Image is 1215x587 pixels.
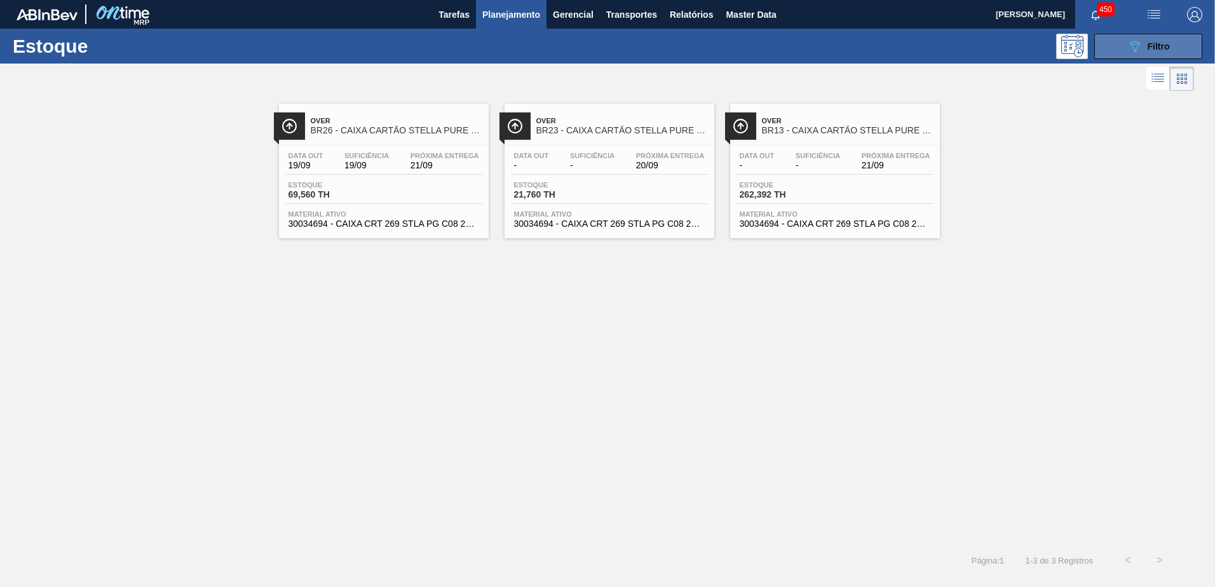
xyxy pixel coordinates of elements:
[1148,41,1170,51] span: Filtro
[13,39,203,53] h1: Estoque
[514,152,549,159] span: Data out
[288,219,479,229] span: 30034694 - CAIXA CRT 269 STLA PG C08 278GR
[740,219,930,229] span: 30034694 - CAIXA CRT 269 STLA PG C08 278GR
[670,7,713,22] span: Relatórios
[514,190,603,199] span: 21,760 TH
[288,190,377,199] span: 69,560 TH
[482,7,540,22] span: Planejamento
[269,94,495,238] a: ÍconeOverBR26 - CAIXA CARTÃO STELLA PURE GOLD 269MLData out19/09Suficiência19/09Próxima Entrega21...
[344,152,389,159] span: Suficiência
[288,152,323,159] span: Data out
[514,161,549,170] span: -
[796,152,840,159] span: Suficiência
[282,118,297,134] img: Ícone
[288,210,479,218] span: Material ativo
[495,94,721,238] a: ÍconeOverBR23 - CAIXA CARTÃO STELLA PURE GOLD 269MLData out-Suficiência-Próxima Entrega20/09Estoq...
[311,117,482,125] span: Over
[733,118,749,134] img: Ícone
[288,161,323,170] span: 19/09
[344,161,389,170] span: 19/09
[1097,3,1115,17] span: 450
[762,126,933,135] span: BR13 - CAIXA CARTÃO STELLA PURE GOLD 269ML
[570,152,614,159] span: Suficiência
[411,161,479,170] span: 21/09
[536,117,708,125] span: Over
[570,161,614,170] span: -
[514,219,705,229] span: 30034694 - CAIXA CRT 269 STLA PG C08 278GR
[726,7,776,22] span: Master Data
[740,190,829,199] span: 262,392 TH
[411,152,479,159] span: Próxima Entrega
[740,152,775,159] span: Data out
[606,7,657,22] span: Transportes
[17,9,78,20] img: TNhmsLtSVTkK8tSr43FrP2fwEKptu5GPRR3wAAAABJRU5ErkJggg==
[507,118,523,134] img: Ícone
[1187,7,1202,22] img: Logout
[1112,544,1144,576] button: <
[1170,67,1194,91] div: Visão em Cards
[721,94,946,238] a: ÍconeOverBR13 - CAIXA CARTÃO STELLA PURE GOLD 269MLData out-Suficiência-Próxima Entrega21/09Estoq...
[514,210,705,218] span: Material ativo
[740,161,775,170] span: -
[288,181,377,189] span: Estoque
[636,161,705,170] span: 20/09
[636,152,705,159] span: Próxima Entrega
[1146,7,1162,22] img: userActions
[553,7,594,22] span: Gerencial
[311,126,482,135] span: BR26 - CAIXA CARTÃO STELLA PURE GOLD 269ML
[1023,556,1093,565] span: 1 - 3 de 3 Registros
[740,210,930,218] span: Material ativo
[438,7,470,22] span: Tarefas
[536,126,708,135] span: BR23 - CAIXA CARTÃO STELLA PURE GOLD 269ML
[862,152,930,159] span: Próxima Entrega
[972,556,1004,565] span: Página : 1
[1144,544,1176,576] button: >
[762,117,933,125] span: Over
[1094,34,1202,59] button: Filtro
[514,181,603,189] span: Estoque
[1075,6,1116,24] button: Notificações
[1146,67,1170,91] div: Visão em Lista
[1056,34,1088,59] div: Pogramando: nenhum usuário selecionado
[796,161,840,170] span: -
[862,161,930,170] span: 21/09
[740,181,829,189] span: Estoque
